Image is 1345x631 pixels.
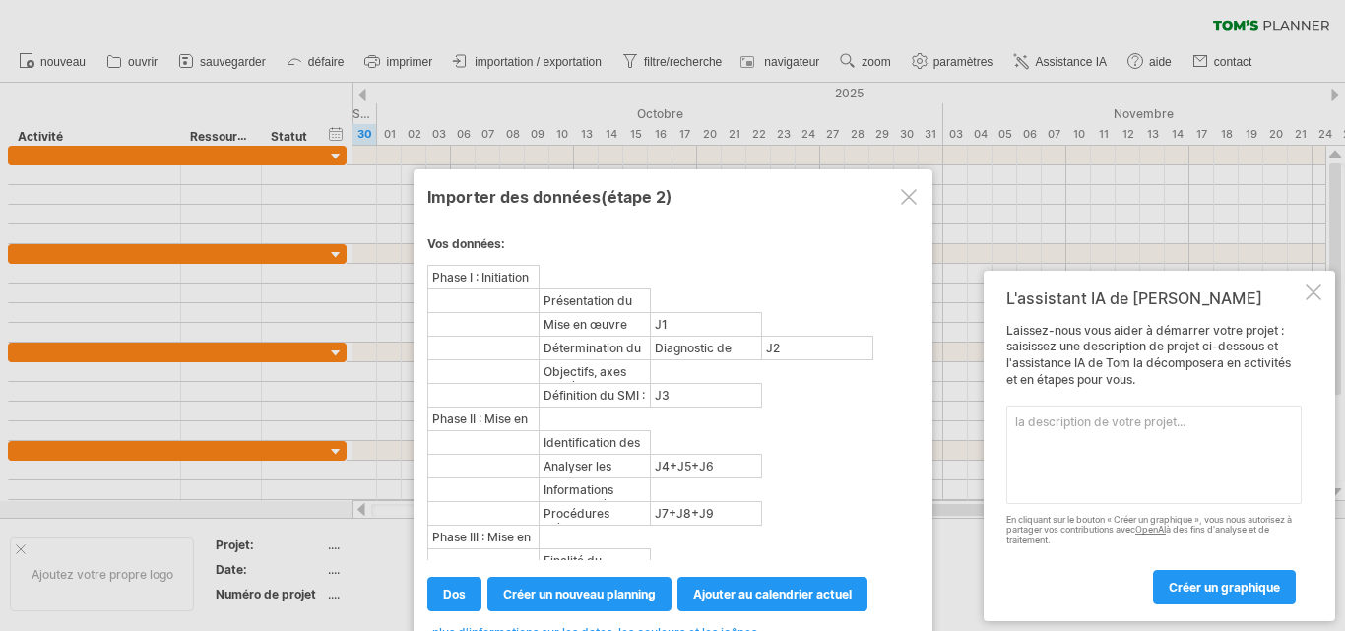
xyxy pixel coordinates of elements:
[503,587,656,601] font: créer un nouveau planning
[1006,524,1269,545] font: à des fins d'analyse et de traitement.
[1169,580,1280,595] font: créer un graphique
[766,341,780,355] font: J2
[544,435,646,627] font: Identification des dangers et analyse des risques associés ainsi qu'une analyse des aspects envir...
[544,482,631,541] font: Informations documentées & Revue documentaire.
[655,341,757,444] font: Diagnostic de l'environnement interne et externe, identifiant les Parties Intéressées Pertinentes...
[427,187,601,207] font: Importer des données
[693,587,852,601] font: ajouter au calendrier actuel
[544,459,616,503] font: Analyser les risques et les aspects
[655,388,670,403] font: J3
[655,506,714,521] font: J7+J8+J9
[544,317,627,347] font: Mise en œuvre pilote
[1135,524,1166,535] a: OpenAI
[544,293,644,397] font: Présentation du projet, Identification de l'équipe du projet, du comité SST et du comité environn...
[677,577,867,611] a: ajouter au calendrier actuel
[544,553,602,583] font: Finalité du processus
[487,577,672,611] a: créer un nouveau planning
[432,530,531,559] font: Phase III : Mise en œuvre
[544,388,645,432] font: Définition du SMI : Politique ESS, objectifs
[655,459,714,473] font: J4+J5+J6
[544,341,641,444] font: Détermination du contexte, identification des PIP et de leurs exigences (besoins et attentes) :
[544,364,637,409] font: Objectifs, axes stratégiques et politique qualité :
[1006,323,1291,387] font: Laissez-nous vous aider à démarrer votre projet : saisissez une description de projet ci-dessous ...
[544,506,626,580] font: Procédures d'élaboration, instructions de travail, plan de formation
[427,236,505,251] font: Vos données:
[1006,288,1262,308] font: L'assistant IA de [PERSON_NAME]
[432,270,529,299] font: Phase I : Initiation du projet
[432,411,528,441] font: Phase II : Mise en place
[1153,570,1296,604] a: créer un graphique
[427,577,481,611] a: dos
[655,317,668,332] font: J1
[443,587,466,601] font: dos
[1006,514,1292,536] font: En cliquant sur le bouton « Créer un graphique », vous nous autorisez à partager vos contribution...
[601,187,672,207] font: (étape 2)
